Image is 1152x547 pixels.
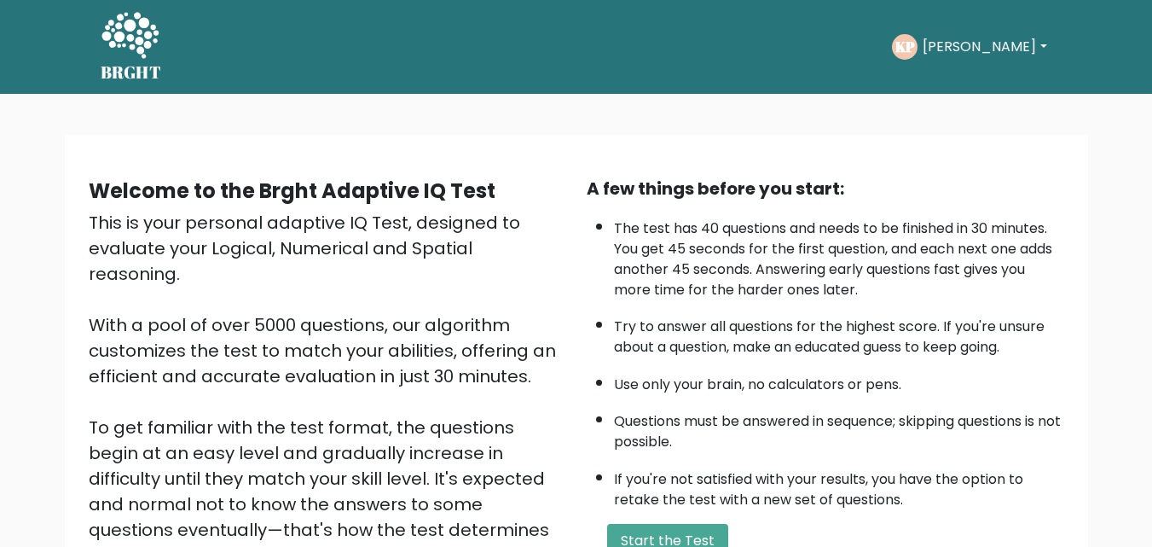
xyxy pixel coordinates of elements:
button: [PERSON_NAME] [918,36,1051,58]
li: Questions must be answered in sequence; skipping questions is not possible. [614,403,1064,452]
a: BRGHT [101,7,162,87]
li: The test has 40 questions and needs to be finished in 30 minutes. You get 45 seconds for the firs... [614,210,1064,300]
div: A few things before you start: [587,176,1064,201]
li: Try to answer all questions for the highest score. If you're unsure about a question, make an edu... [614,308,1064,358]
text: KP [895,37,915,56]
h5: BRGHT [101,62,162,83]
li: Use only your brain, no calculators or pens. [614,366,1064,395]
li: If you're not satisfied with your results, you have the option to retake the test with a new set ... [614,461,1064,510]
b: Welcome to the Brght Adaptive IQ Test [89,177,495,205]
